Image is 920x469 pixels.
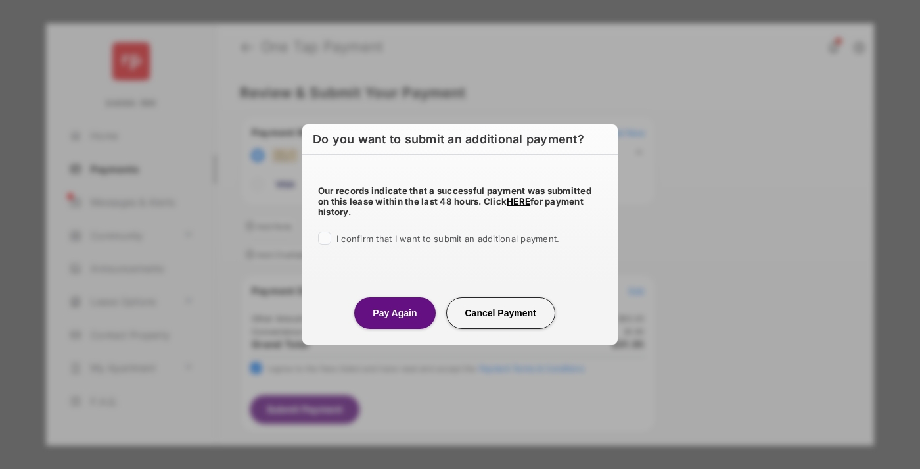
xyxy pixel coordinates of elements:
h5: Our records indicate that a successful payment was submitted on this lease within the last 48 hou... [318,185,602,217]
h2: Do you want to submit an additional payment? [302,124,618,155]
a: HERE [507,196,530,207]
button: Pay Again [354,297,435,329]
span: I confirm that I want to submit an additional payment. [336,234,559,244]
button: Cancel Payment [446,297,555,329]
